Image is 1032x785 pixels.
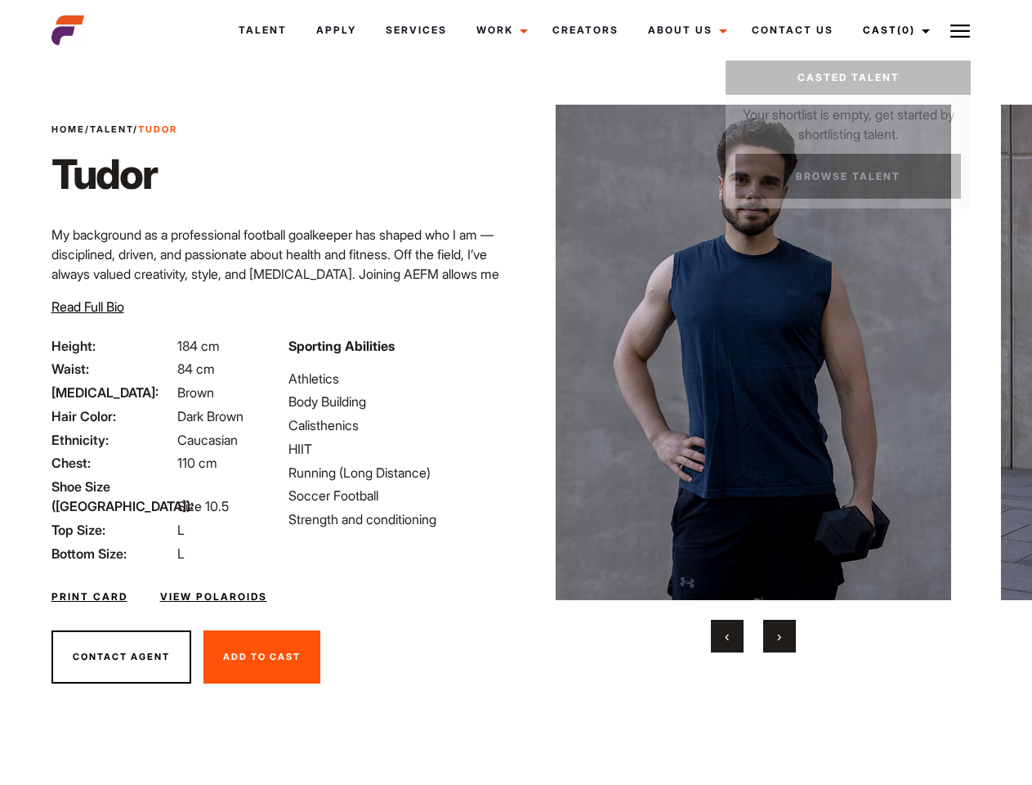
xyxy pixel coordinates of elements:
[777,628,781,644] span: Next
[177,522,185,538] span: L
[51,123,85,135] a: Home
[288,509,506,529] li: Strength and conditioning
[90,123,133,135] a: Talent
[735,154,961,199] a: Browse Talent
[538,8,633,52] a: Creators
[897,24,915,36] span: (0)
[737,8,848,52] a: Contact Us
[177,455,217,471] span: 110 cm
[51,150,177,199] h1: Tudor
[177,361,215,377] span: 84 cm
[51,590,127,604] a: Print Card
[51,298,124,315] span: Read Full Bio
[51,406,174,426] span: Hair Color:
[51,383,174,402] span: [MEDICAL_DATA]:
[224,8,302,52] a: Talent
[177,432,238,448] span: Caucasian
[462,8,538,52] a: Work
[51,630,191,684] button: Contact Agent
[177,338,220,354] span: 184 cm
[288,415,506,435] li: Calisthenics
[51,477,174,516] span: Shoe Size ([GEOGRAPHIC_DATA]):
[302,8,371,52] a: Apply
[288,463,506,482] li: Running (Long Distance)
[177,498,229,514] span: Size 10.5
[138,123,177,135] strong: Tudor
[51,430,174,450] span: Ethnicity:
[288,392,506,411] li: Body Building
[725,628,729,644] span: Previous
[51,336,174,356] span: Height:
[51,520,174,540] span: Top Size:
[177,384,214,401] span: Brown
[51,123,177,137] span: / /
[51,297,124,316] button: Read Full Bio
[51,359,174,379] span: Waist:
[51,225,507,323] p: My background as a professional football goalkeeper has shaped who I am — disciplined, driven, an...
[950,21,970,41] img: Burger icon
[848,8,940,52] a: Cast(0)
[177,545,185,562] span: L
[51,453,174,473] span: Chest:
[51,14,84,47] img: cropped-aefm-brand-fav-22-square.png
[371,8,462,52] a: Services
[288,369,506,388] li: Athletics
[160,590,267,604] a: View Polaroids
[203,630,320,684] button: Add To Cast
[223,651,301,662] span: Add To Cast
[726,95,971,144] p: Your shortlist is empty, get started by shortlisting talent.
[633,8,737,52] a: About Us
[51,544,174,563] span: Bottom Size:
[288,338,395,354] strong: Sporting Abilities
[177,408,243,424] span: Dark Brown
[288,486,506,505] li: Soccer Football
[726,61,971,95] a: Casted Talent
[288,439,506,459] li: HIIT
